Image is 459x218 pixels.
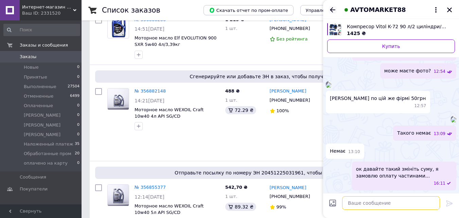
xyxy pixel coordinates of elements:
[414,103,426,109] span: 12:57 12.08.2025
[384,67,431,74] span: може маєте фото?
[70,93,80,99] span: 6499
[135,26,164,32] span: 14:51[DATE]
[434,69,445,74] span: 12:54 12.08.2025
[347,31,366,36] span: 1425 ₴
[102,6,160,14] h1: Список заказов
[397,130,431,137] span: Такого немає
[277,36,308,41] span: Без рейтинга
[98,169,443,176] span: Отправьте посылку по номеру ЭН 20451225031961, чтобы получить оплату
[24,64,39,70] span: Новые
[225,98,237,103] span: 1 шт.
[135,194,164,200] span: 12:14[DATE]
[329,6,337,14] button: Назад
[20,174,46,180] span: Сообщения
[330,148,346,155] span: Немає
[24,122,60,128] span: [PERSON_NAME]
[135,17,166,22] a: № 356888286
[342,5,440,14] button: AVTOMARKET88
[434,131,445,137] span: 13:09 12.08.2025
[24,160,68,166] span: оплачено на карту
[329,23,341,35] img: 6435635994_w640_h640_kompressor-vitol-k-72.jpg
[68,84,80,90] span: 27504
[277,108,289,113] span: 100%
[135,185,166,190] a: № 356855377
[108,185,129,206] img: Фото товару
[24,84,56,90] span: Выполненные
[270,185,306,191] a: [PERSON_NAME]
[3,24,80,36] input: Поиск
[451,117,456,122] img: f6d5d550-6ab6-4ed5-93f6-495b82e19112_w500_h500
[24,74,47,80] span: Принятые
[75,141,80,147] span: 35
[225,88,240,94] span: 488 ₴
[270,26,310,31] span: [PHONE_NUMBER]
[327,23,455,37] a: Посмотреть товар
[225,17,244,22] span: 1 215 ₴
[209,7,288,13] span: Скачать отчет по пром-оплате
[270,88,306,95] a: [PERSON_NAME]
[24,93,53,99] span: Отмененные
[77,132,80,138] span: 0
[22,10,82,16] div: Ваш ID: 2331520
[225,26,237,31] span: 1 шт.
[350,5,406,14] span: AVTOMARKET88
[225,203,256,211] div: 89.32 ₴
[348,149,360,155] span: 13:10 12.08.2025
[434,181,445,186] span: 16:11 12.08.2025
[225,194,237,199] span: 1 шт.
[326,82,331,88] img: d70dccc4-2043-40a4-a0b7-291196b983c1_w500_h500
[445,6,454,14] button: Закрыть
[20,54,36,60] span: Заказы
[306,8,359,13] span: Управление статусами
[330,95,426,102] span: [PERSON_NAME] по цій же фірмі 50грн
[110,17,127,38] img: Фото товару
[347,23,449,30] span: Компресор Vitol K-72 90 л/2 циліндри/шланг 5,0м/клемми/з дефлятором (K-72)
[77,64,80,70] span: 0
[75,151,80,157] span: 20
[327,39,455,53] a: Купить
[204,5,294,15] button: Скачать отчет по пром-оплате
[24,112,60,118] span: [PERSON_NAME]
[270,98,310,103] span: [PHONE_NUMBER]
[24,151,71,157] span: Обработанные пром
[225,185,248,190] span: 542,70 ₴
[107,184,129,206] a: Фото товару
[22,4,73,10] span: Интернет-магазин BiBiOil
[270,194,310,199] span: [PHONE_NUMBER]
[20,42,68,48] span: Заказы и сообщения
[135,88,166,94] a: № 356882148
[24,103,53,109] span: Оплаченные
[77,103,80,109] span: 0
[135,35,216,47] a: Моторное масло Elf EVOLUTION 900 SXR 5w40 4л/3,39кг
[135,98,164,103] span: 14:21[DATE]
[300,5,365,15] button: Управление статусами
[107,17,129,38] a: Фото товару
[77,160,80,166] span: 0
[135,107,204,119] a: Моторное масло WEXOIL Craft 10w40 4л API SG/CD
[20,186,48,192] span: Покупатели
[24,132,60,138] span: [PERSON_NAME]
[108,88,129,110] img: Фото товару
[77,122,80,128] span: 0
[77,112,80,118] span: 0
[225,106,256,114] div: 72.29 ₴
[107,88,129,110] a: Фото товару
[24,141,73,147] span: Наложенный платеж
[135,203,204,215] a: Моторное масло WEXOIL Craft 10w40 5л API SG/CD
[77,74,80,80] span: 0
[98,73,443,80] span: Сгенерируйте или добавьте ЭН в заказ, чтобы получить оплату
[356,166,452,179] span: ок давайте такий змініть суму, я замовлю оплату частинами...
[277,204,286,209] span: 99%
